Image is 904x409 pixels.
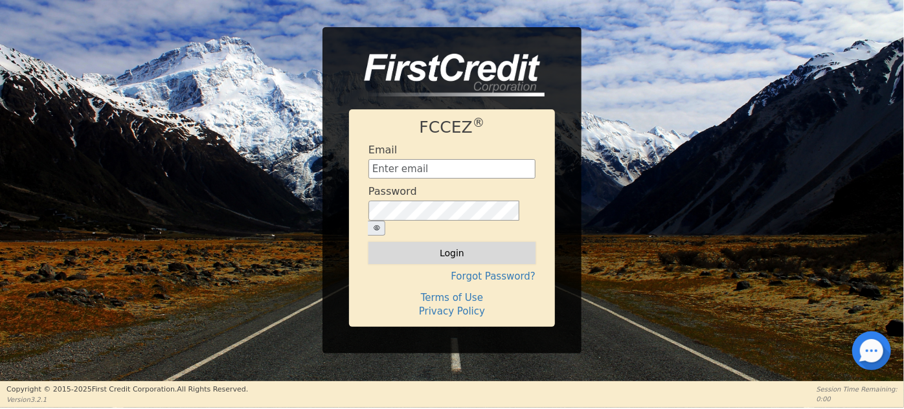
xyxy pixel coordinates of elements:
[368,144,397,156] h4: Email
[817,384,898,394] p: Session Time Remaining:
[368,292,536,304] h4: Terms of Use
[368,159,536,179] input: Enter email
[368,271,536,282] h4: Forgot Password?
[368,242,536,264] button: Login
[817,394,898,404] p: 0:00
[368,185,417,197] h4: Password
[6,384,248,395] p: Copyright © 2015- 2025 First Credit Corporation.
[473,116,485,129] sup: ®
[368,305,536,317] h4: Privacy Policy
[177,385,248,393] span: All Rights Reserved.
[6,395,248,404] p: Version 3.2.1
[349,54,545,96] img: logo-CMu_cnol.png
[368,201,519,221] input: password
[368,118,536,137] h1: FCCEZ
